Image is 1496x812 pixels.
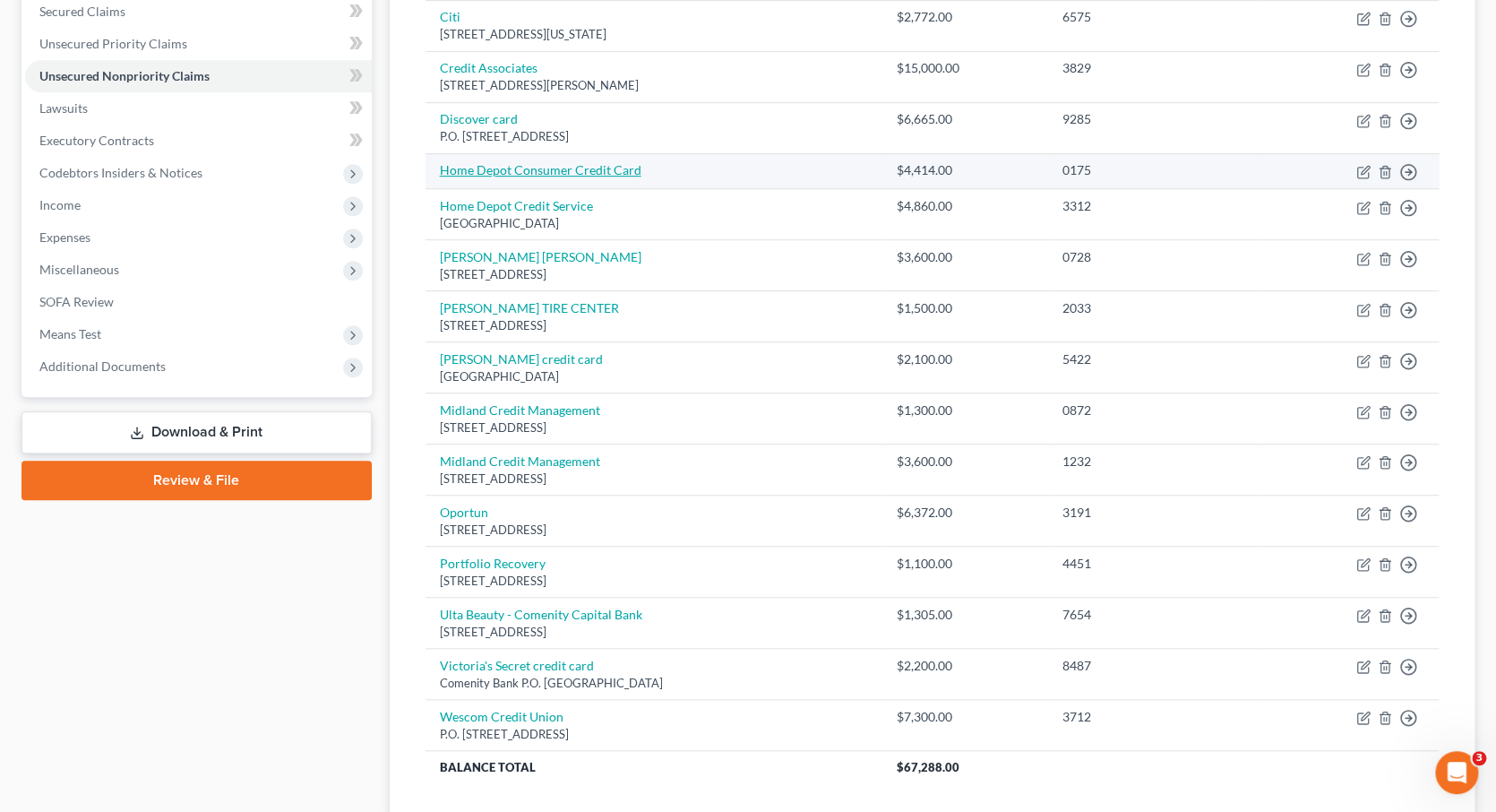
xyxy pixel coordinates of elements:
span: Means Test [39,326,101,341]
div: $6,372.00 [897,504,1034,522]
div: $2,200.00 [897,657,1034,675]
span: Codebtors Insiders & Notices [39,165,202,180]
span: Additional Documents [39,358,166,374]
span: 3 [1472,751,1486,765]
div: 0728 [1062,248,1249,266]
div: 3712 [1062,708,1249,726]
a: Review & File [21,461,372,500]
div: [GEOGRAPHIC_DATA] [440,215,868,232]
div: $1,305.00 [897,606,1034,624]
a: Home Depot Credit Service [440,198,593,213]
a: [PERSON_NAME] TIRE CENTER [440,300,619,315]
a: Home Depot Consumer Credit Card [440,162,641,177]
a: Wescom Credit Union [440,709,563,724]
div: [STREET_ADDRESS] [440,522,868,539]
div: 2033 [1062,299,1249,317]
span: Secured Claims [39,4,125,19]
div: $4,860.00 [897,197,1034,215]
a: Discover card [440,111,518,126]
a: Download & Print [21,411,372,454]
div: 8487 [1062,657,1249,675]
div: $3,600.00 [897,453,1034,471]
a: Oportun [440,505,488,520]
a: Executory Contracts [25,125,372,157]
div: 0872 [1062,402,1249,419]
span: Executory Contracts [39,133,154,148]
div: [STREET_ADDRESS] [440,573,868,590]
a: Citi [440,9,460,24]
iframe: Intercom live chat [1435,751,1478,794]
span: Income [39,197,81,212]
div: 4451 [1062,555,1249,573]
div: [STREET_ADDRESS] [440,471,868,488]
div: $2,100.00 [897,350,1034,368]
div: $4,414.00 [897,161,1034,179]
div: 7654 [1062,606,1249,624]
span: Unsecured Priority Claims [39,36,187,51]
span: Miscellaneous [39,262,119,277]
div: $15,000.00 [897,59,1034,77]
div: P.O. [STREET_ADDRESS] [440,726,868,743]
span: Expenses [39,229,90,245]
span: $67,288.00 [897,760,959,774]
div: [STREET_ADDRESS] [440,266,868,283]
a: [PERSON_NAME] [PERSON_NAME] [440,249,641,264]
div: $1,300.00 [897,402,1034,419]
a: Lawsuits [25,92,372,125]
a: [PERSON_NAME] credit card [440,351,603,367]
th: Balance Total [426,751,882,783]
div: Comenity Bank P.O. [GEOGRAPHIC_DATA] [440,675,868,692]
div: $2,772.00 [897,8,1034,26]
div: 0175 [1062,161,1249,179]
div: [STREET_ADDRESS] [440,419,868,436]
a: Midland Credit Management [440,454,600,469]
a: Midland Credit Management [440,402,600,418]
span: Lawsuits [39,100,88,116]
a: Credit Associates [440,60,537,75]
div: 5422 [1062,350,1249,368]
div: 6575 [1062,8,1249,26]
div: 3191 [1062,504,1249,522]
span: SOFA Review [39,294,114,309]
div: 3829 [1062,59,1249,77]
div: $1,100.00 [897,555,1034,573]
div: 1232 [1062,453,1249,471]
a: Ulta Beauty - Comenity Capital Bank [440,607,642,622]
div: $1,500.00 [897,299,1034,317]
div: $6,665.00 [897,110,1034,128]
div: P.O. [STREET_ADDRESS] [440,128,868,145]
a: Unsecured Priority Claims [25,28,372,60]
a: Portfolio Recovery [440,556,546,571]
div: [STREET_ADDRESS][US_STATE] [440,26,868,43]
div: [GEOGRAPHIC_DATA] [440,368,868,385]
a: Victoria's Secret credit card [440,658,594,673]
a: SOFA Review [25,286,372,318]
div: 9285 [1062,110,1249,128]
span: Unsecured Nonpriority Claims [39,68,210,83]
div: $3,600.00 [897,248,1034,266]
div: $7,300.00 [897,708,1034,726]
a: Unsecured Nonpriority Claims [25,60,372,92]
div: [STREET_ADDRESS] [440,624,868,641]
div: [STREET_ADDRESS][PERSON_NAME] [440,77,868,94]
div: [STREET_ADDRESS] [440,317,868,334]
div: 3312 [1062,197,1249,215]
